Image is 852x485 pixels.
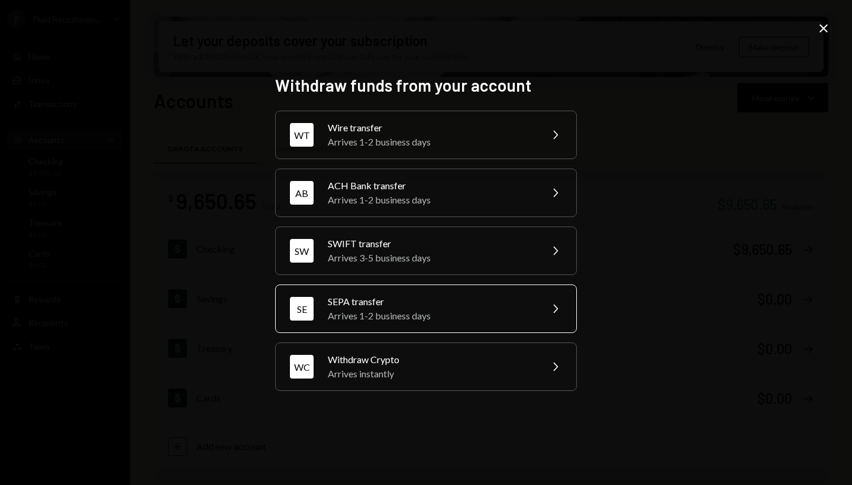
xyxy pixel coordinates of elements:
div: WC [290,355,314,379]
div: AB [290,181,314,205]
div: SWIFT transfer [328,237,534,251]
button: SESEPA transferArrives 1-2 business days [275,284,577,333]
button: WCWithdraw CryptoArrives instantly [275,342,577,391]
div: SEPA transfer [328,295,534,309]
div: Arrives 3-5 business days [328,251,534,265]
button: WTWire transferArrives 1-2 business days [275,111,577,159]
div: Wire transfer [328,121,534,135]
div: WT [290,123,314,147]
div: Withdraw Crypto [328,353,534,367]
div: Arrives 1-2 business days [328,309,534,323]
div: Arrives 1-2 business days [328,193,534,207]
button: ABACH Bank transferArrives 1-2 business days [275,169,577,217]
div: SW [290,239,314,263]
h2: Withdraw funds from your account [275,74,577,97]
div: ACH Bank transfer [328,179,534,193]
button: SWSWIFT transferArrives 3-5 business days [275,227,577,275]
div: Arrives 1-2 business days [328,135,534,149]
div: Arrives instantly [328,367,534,381]
div: SE [290,297,314,321]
